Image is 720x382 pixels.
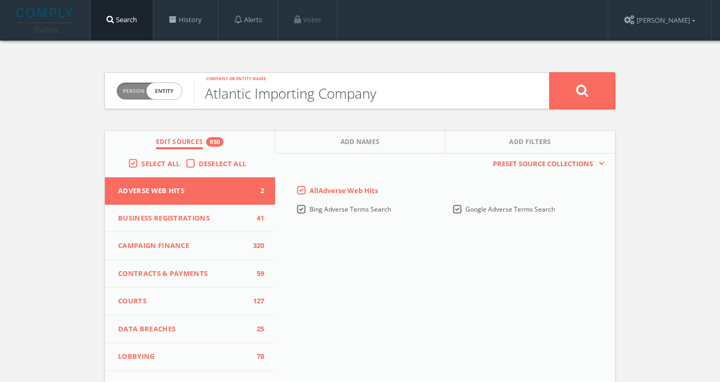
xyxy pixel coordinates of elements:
[249,241,265,251] span: 320
[118,269,249,279] span: Contracts & Payments
[156,137,203,149] span: Edit Sources
[118,351,249,362] span: Lobbying
[249,186,265,196] span: 2
[105,131,275,154] button: Edit Sources850
[465,205,555,214] span: Google Adverse Terms Search
[118,241,249,251] span: Campaign Finance
[309,186,378,195] span: All Adverse Web Hits
[206,137,223,147] div: 850
[105,343,275,371] button: Lobbying78
[249,296,265,307] span: 127
[309,205,391,214] span: Bing Adverse Terms Search
[105,205,275,233] button: Business Registrations41
[118,186,249,196] span: Adverse Web Hits
[249,351,265,362] span: 78
[105,260,275,288] button: Contracts & Payments59
[275,131,445,154] button: Add Names
[199,159,247,168] span: Deselect All
[105,288,275,316] button: Courts127
[105,232,275,260] button: Campaign Finance320
[118,213,249,224] span: Business Registrations
[118,296,249,307] span: Courts
[509,137,551,149] span: Add Filters
[488,159,598,169] span: Preset Source Collections
[249,324,265,335] span: 25
[445,131,615,154] button: Add Filters
[16,8,75,32] img: illumis
[340,137,380,149] span: Add Names
[123,87,144,95] span: Person
[147,83,182,99] span: entity
[249,269,265,279] span: 59
[141,159,180,168] span: Select All
[105,177,275,205] button: Adverse Web Hits2
[249,213,265,224] span: 41
[118,324,249,335] span: Data Breaches
[105,316,275,343] button: Data Breaches25
[488,159,605,169] button: Preset Source Collections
